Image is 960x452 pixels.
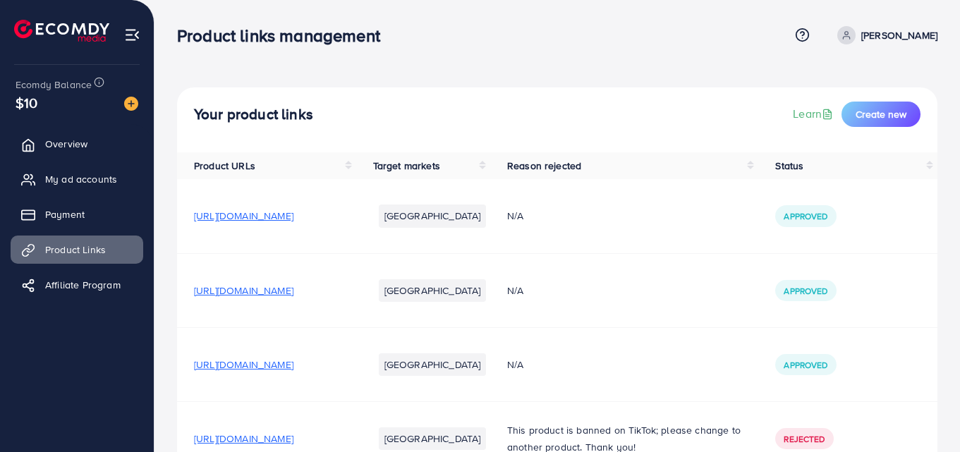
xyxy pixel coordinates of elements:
[45,137,87,151] span: Overview
[784,285,827,297] span: Approved
[45,243,106,257] span: Product Links
[124,27,140,43] img: menu
[379,279,487,302] li: [GEOGRAPHIC_DATA]
[775,159,803,173] span: Status
[832,26,937,44] a: [PERSON_NAME]
[507,358,523,372] span: N/A
[14,20,109,42] img: logo
[11,200,143,228] a: Payment
[841,102,920,127] button: Create new
[379,353,487,376] li: [GEOGRAPHIC_DATA]
[11,236,143,264] a: Product Links
[194,432,293,446] span: [URL][DOMAIN_NAME]
[784,359,827,371] span: Approved
[507,209,523,223] span: N/A
[194,283,293,298] span: [URL][DOMAIN_NAME]
[194,106,313,123] h4: Your product links
[373,159,440,173] span: Target markets
[11,130,143,158] a: Overview
[124,97,138,111] img: image
[856,107,906,121] span: Create new
[379,204,487,227] li: [GEOGRAPHIC_DATA]
[45,278,121,292] span: Affiliate Program
[861,27,937,44] p: [PERSON_NAME]
[11,165,143,193] a: My ad accounts
[784,210,827,222] span: Approved
[784,433,825,445] span: Rejected
[11,271,143,299] a: Affiliate Program
[16,92,37,113] span: $10
[507,283,523,298] span: N/A
[194,159,255,173] span: Product URLs
[45,172,117,186] span: My ad accounts
[45,207,85,221] span: Payment
[194,358,293,372] span: [URL][DOMAIN_NAME]
[507,159,581,173] span: Reason rejected
[194,209,293,223] span: [URL][DOMAIN_NAME]
[177,25,391,46] h3: Product links management
[793,106,836,122] a: Learn
[16,78,92,92] span: Ecomdy Balance
[379,427,487,450] li: [GEOGRAPHIC_DATA]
